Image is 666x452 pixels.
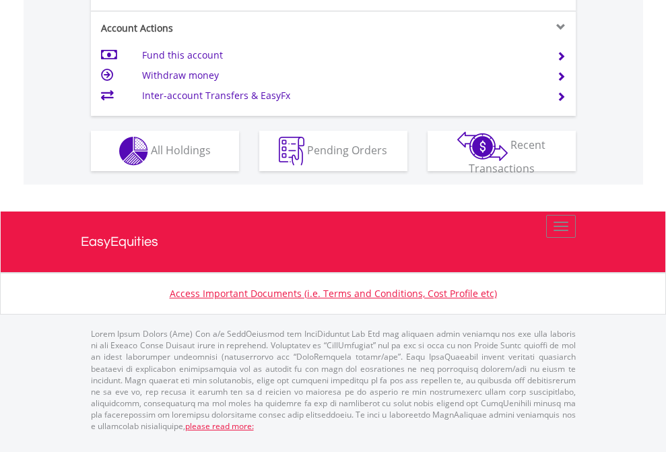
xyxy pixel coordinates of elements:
[428,131,576,171] button: Recent Transactions
[142,86,540,106] td: Inter-account Transfers & EasyFx
[142,65,540,86] td: Withdraw money
[170,287,497,300] a: Access Important Documents (i.e. Terms and Conditions, Cost Profile etc)
[119,137,148,166] img: holdings-wht.png
[81,212,586,272] a: EasyEquities
[91,328,576,432] p: Lorem Ipsum Dolors (Ame) Con a/e SeddOeiusmod tem InciDiduntut Lab Etd mag aliquaen admin veniamq...
[279,137,304,166] img: pending_instructions-wht.png
[259,131,407,171] button: Pending Orders
[151,142,211,157] span: All Holdings
[91,22,333,35] div: Account Actions
[91,131,239,171] button: All Holdings
[185,420,254,432] a: please read more:
[307,142,387,157] span: Pending Orders
[457,131,508,161] img: transactions-zar-wht.png
[142,45,540,65] td: Fund this account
